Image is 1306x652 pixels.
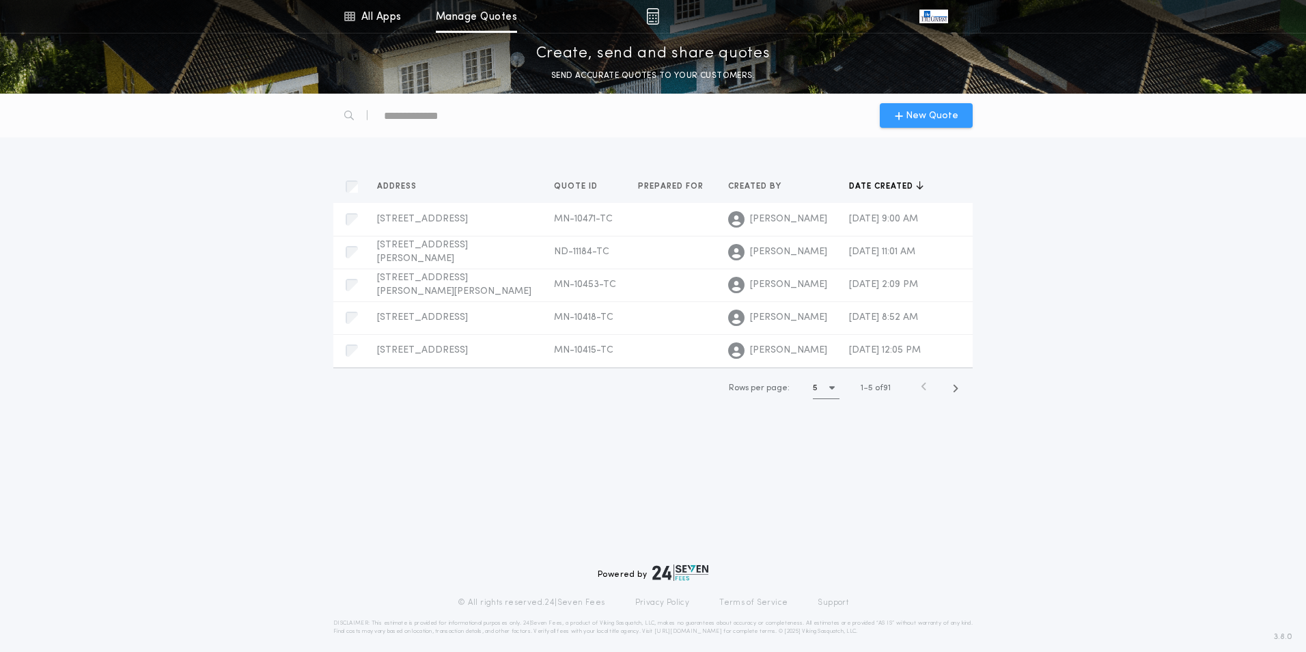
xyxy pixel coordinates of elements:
h1: 5 [813,381,818,395]
button: New Quote [880,103,973,128]
span: [PERSON_NAME] [750,344,827,357]
a: Terms of Service [719,597,788,608]
span: [DATE] 8:52 AM [849,312,918,323]
span: [PERSON_NAME] [750,213,827,226]
span: MN-10415-TC [554,345,613,355]
span: Created by [728,181,784,192]
span: [STREET_ADDRESS][PERSON_NAME][PERSON_NAME] [377,273,531,297]
span: [STREET_ADDRESS] [377,312,468,323]
img: vs-icon [919,10,948,23]
button: Created by [728,180,792,193]
span: 3.8.0 [1274,631,1292,643]
button: 5 [813,377,839,399]
span: [DATE] 9:00 AM [849,214,918,224]
p: Create, send and share quotes [536,43,770,65]
span: [PERSON_NAME] [750,245,827,259]
a: [URL][DOMAIN_NAME] [654,629,722,634]
span: Address [377,181,419,192]
span: Prepared for [638,181,706,192]
a: Support [818,597,848,608]
span: [STREET_ADDRESS] [377,214,468,224]
span: MN-10471-TC [554,214,613,224]
p: © All rights reserved. 24|Seven Fees [458,597,605,608]
span: Rows per page: [729,384,790,392]
span: New Quote [906,109,958,123]
span: [STREET_ADDRESS] [377,345,468,355]
button: Address [377,180,427,193]
button: Quote ID [554,180,608,193]
span: of 91 [875,382,891,394]
span: Quote ID [554,181,600,192]
span: [DATE] 12:05 PM [849,345,921,355]
span: ND-11184-TC [554,247,609,257]
span: Date created [849,181,916,192]
button: Date created [849,180,923,193]
span: [STREET_ADDRESS][PERSON_NAME] [377,240,468,264]
span: [PERSON_NAME] [750,278,827,292]
span: [DATE] 11:01 AM [849,247,915,257]
img: img [646,8,659,25]
p: DISCLAIMER: This estimate is provided for informational purposes only. 24|Seven Fees, a product o... [333,619,973,636]
a: Privacy Policy [635,597,690,608]
div: Powered by [598,565,708,581]
p: SEND ACCURATE QUOTES TO YOUR CUSTOMERS. [551,69,755,83]
img: logo [652,565,708,581]
span: 1 [861,384,863,392]
span: 5 [868,384,873,392]
span: [DATE] 2:09 PM [849,280,918,290]
span: MN-10418-TC [554,312,613,323]
span: [PERSON_NAME] [750,311,827,325]
span: MN-10453-TC [554,280,616,290]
